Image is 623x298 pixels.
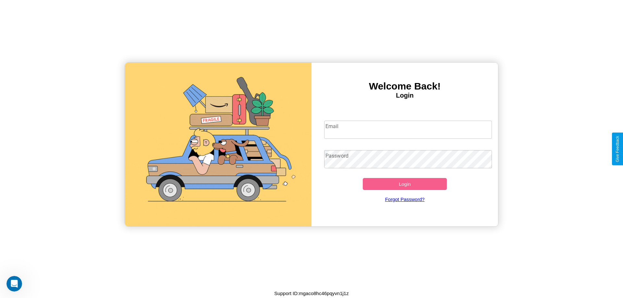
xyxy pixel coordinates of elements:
img: gif [125,63,311,226]
iframe: Intercom live chat [6,276,22,292]
div: Give Feedback [615,136,620,162]
button: Login [363,178,447,190]
a: Forgot Password? [321,190,489,209]
h3: Welcome Back! [311,81,498,92]
h4: Login [311,92,498,99]
p: Support ID: mgaco8hc46pqyvn1j1z [274,289,348,298]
